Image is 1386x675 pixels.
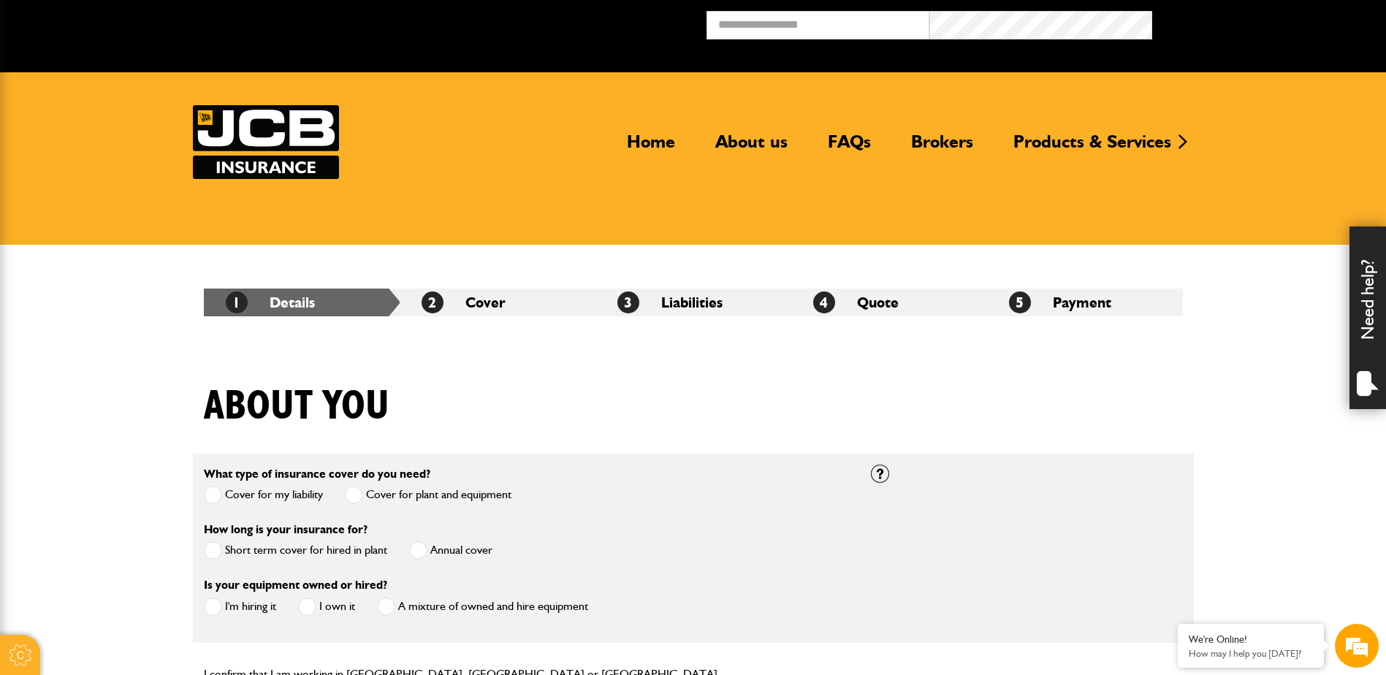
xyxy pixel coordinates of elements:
li: Details [204,289,400,316]
a: Products & Services [1002,131,1182,164]
label: I'm hiring it [204,598,276,616]
label: Cover for my liability [204,486,323,504]
a: Brokers [900,131,984,164]
a: JCB Insurance Services [193,105,339,179]
a: About us [704,131,799,164]
label: What type of insurance cover do you need? [204,468,430,480]
span: 1 [226,291,248,313]
label: Annual cover [409,541,492,560]
div: Need help? [1349,226,1386,409]
label: How long is your insurance for? [204,524,368,535]
label: I own it [298,598,355,616]
span: 5 [1009,291,1031,313]
img: JCB Insurance Services logo [193,105,339,179]
h1: About you [204,382,389,431]
button: Broker Login [1152,11,1375,34]
label: A mixture of owned and hire equipment [377,598,588,616]
p: How may I help you today? [1189,648,1313,659]
label: Cover for plant and equipment [345,486,511,504]
span: 4 [813,291,835,313]
li: Quote [791,289,987,316]
li: Payment [987,289,1183,316]
span: 2 [422,291,443,313]
li: Cover [400,289,595,316]
label: Short term cover for hired in plant [204,541,387,560]
a: FAQs [817,131,882,164]
label: Is your equipment owned or hired? [204,579,387,591]
li: Liabilities [595,289,791,316]
div: We're Online! [1189,633,1313,646]
span: 3 [617,291,639,313]
a: Home [616,131,686,164]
